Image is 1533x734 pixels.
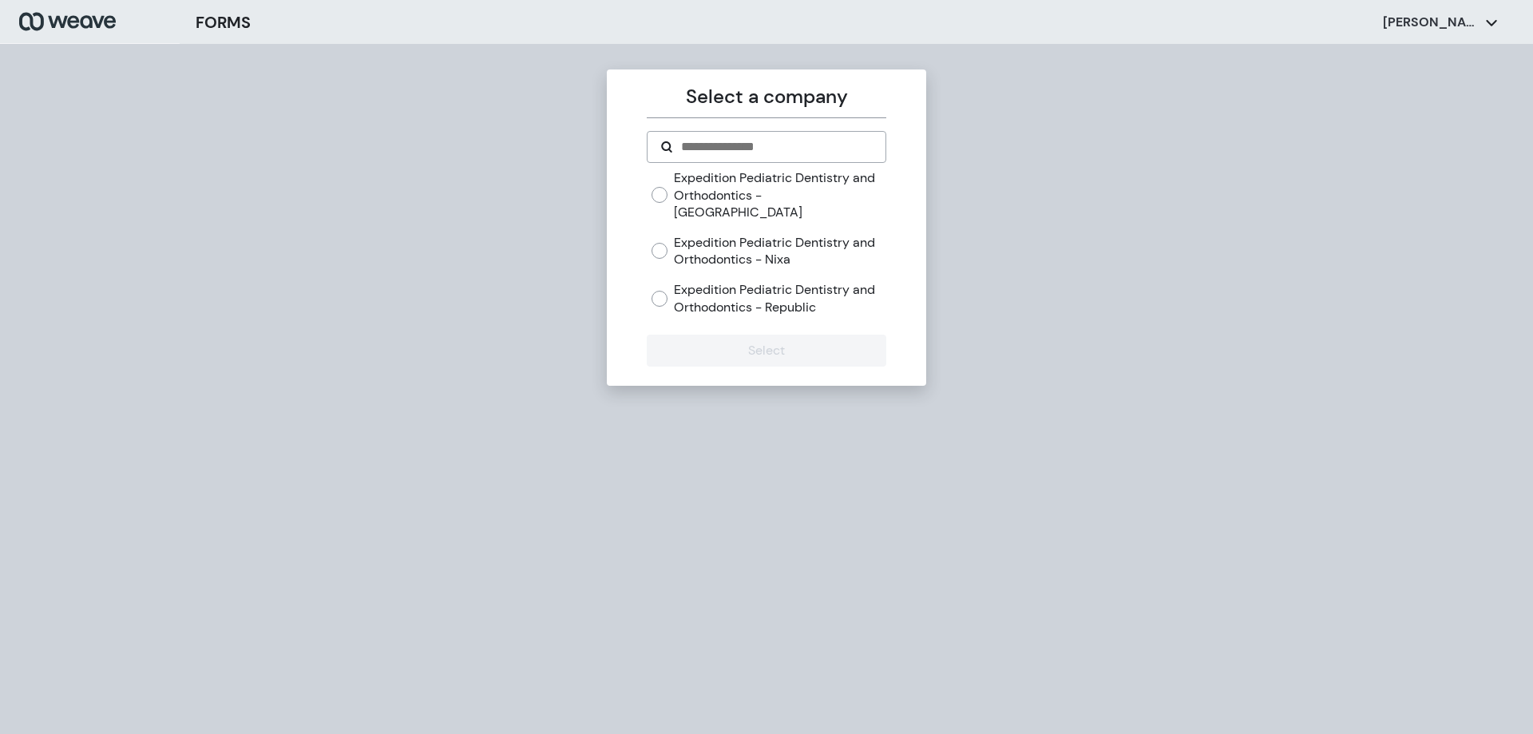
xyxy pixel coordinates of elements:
[647,335,885,367] button: Select
[1383,14,1479,31] p: [PERSON_NAME]
[674,234,885,268] label: Expedition Pediatric Dentistry and Orthodontics - Nixa
[196,10,251,34] h3: FORMS
[674,281,885,315] label: Expedition Pediatric Dentistry and Orthodontics - Republic
[679,137,872,157] input: Search
[674,169,885,221] label: Expedition Pediatric Dentistry and Orthodontics - [GEOGRAPHIC_DATA]
[647,82,885,111] p: Select a company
